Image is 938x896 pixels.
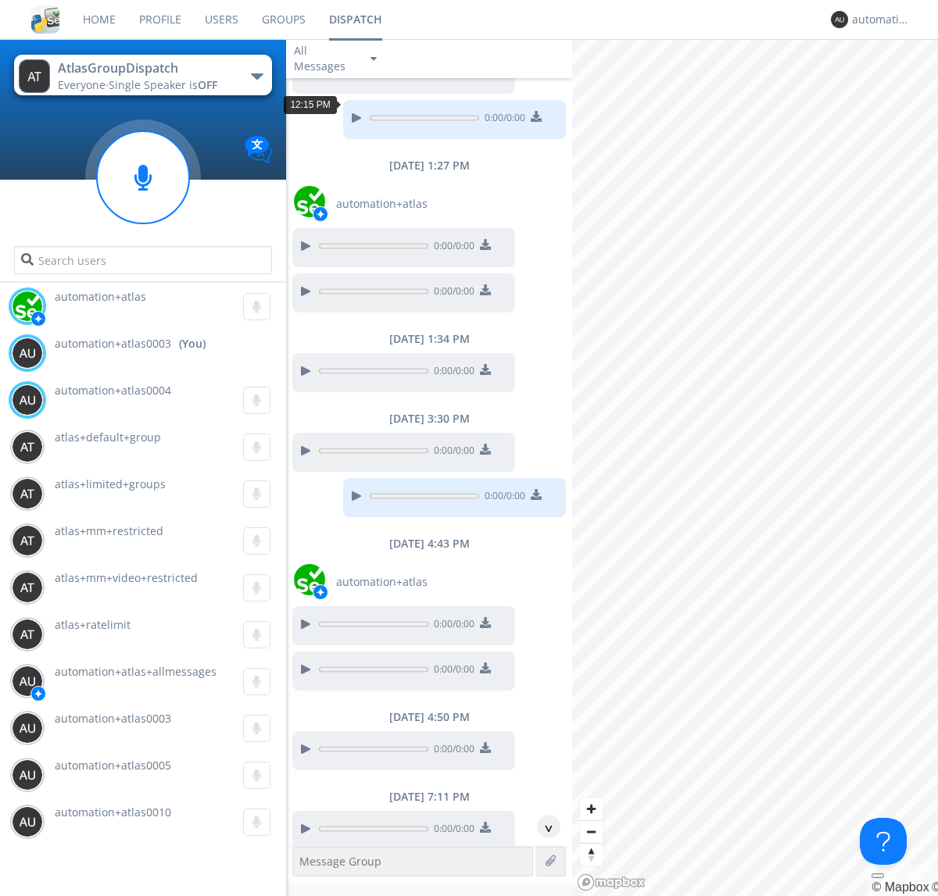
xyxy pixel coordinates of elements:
[55,289,146,304] span: automation+atlas
[286,789,572,805] div: [DATE] 7:11 PM
[480,742,491,753] img: download media button
[294,564,325,595] img: d2d01cd9b4174d08988066c6d424eccd
[286,331,572,347] div: [DATE] 1:34 PM
[55,570,198,585] span: atlas+mm+video+restricted
[428,742,474,759] span: 0:00 / 0:00
[55,430,161,444] span: atlas+default+group
[428,284,474,302] span: 0:00 / 0:00
[12,572,43,603] img: 373638.png
[55,758,171,773] span: automation+atlas0005
[336,574,428,590] span: automation+atlas
[480,444,491,455] img: download media button
[12,619,43,650] img: 373638.png
[12,478,43,509] img: 373638.png
[428,617,474,634] span: 0:00 / 0:00
[294,186,325,217] img: d2d01cd9b4174d08988066c6d424eccd
[12,666,43,697] img: 373638.png
[55,711,171,726] span: automation+atlas0003
[537,815,560,838] div: ^
[428,239,474,256] span: 0:00 / 0:00
[531,111,542,122] img: download media button
[290,99,330,110] span: 12:15 PM
[531,489,542,500] img: download media button
[872,880,929,894] a: Mapbox
[294,43,356,74] div: All Messages
[12,337,43,369] img: 373638.png
[55,336,171,352] span: automation+atlas0003
[580,820,603,843] button: Zoom out
[12,759,43,791] img: 373638.png
[12,525,43,556] img: 373638.png
[198,77,217,92] span: OFF
[286,709,572,725] div: [DATE] 4:50 PM
[12,384,43,416] img: 373638.png
[336,196,428,212] span: automation+atlas
[179,336,206,352] div: (You)
[245,136,272,163] img: Translation enabled
[831,11,848,28] img: 373638.png
[371,57,377,61] img: caret-down-sm.svg
[480,284,491,295] img: download media button
[852,12,911,27] div: automation+atlas0003
[479,111,525,128] span: 0:00 / 0:00
[55,477,166,491] span: atlas+limited+groups
[12,712,43,744] img: 373638.png
[55,383,171,398] span: automation+atlas0004
[58,59,234,77] div: AtlasGroupDispatch
[12,806,43,837] img: 373638.png
[428,444,474,461] span: 0:00 / 0:00
[428,822,474,839] span: 0:00 / 0:00
[480,822,491,833] img: download media button
[31,5,59,34] img: cddb5a64eb264b2086981ab96f4c1ba7
[480,239,491,250] img: download media button
[479,489,525,506] span: 0:00 / 0:00
[580,843,603,866] button: Reset bearing to north
[12,291,43,322] img: d2d01cd9b4174d08988066c6d424eccd
[428,364,474,381] span: 0:00 / 0:00
[55,523,163,538] span: atlas+mm+restricted
[14,246,271,274] input: Search users
[860,818,907,865] iframe: Toggle Customer Support
[872,873,884,878] button: Toggle attribution
[12,431,43,462] img: 373638.png
[580,844,603,866] span: Reset bearing to north
[580,798,603,820] button: Zoom in
[286,411,572,427] div: [DATE] 3:30 PM
[109,77,217,92] span: Single Speaker is
[480,662,491,673] img: download media button
[55,664,217,679] span: automation+atlas+allmessages
[286,536,572,552] div: [DATE] 4:43 PM
[55,805,171,819] span: automation+atlas0010
[14,55,271,95] button: AtlasGroupDispatchEveryone·Single Speaker isOFF
[480,364,491,375] img: download media button
[58,77,234,93] div: Everyone ·
[428,662,474,680] span: 0:00 / 0:00
[480,617,491,628] img: download media button
[286,158,572,173] div: [DATE] 1:27 PM
[55,617,131,632] span: atlas+ratelimit
[577,873,646,891] a: Mapbox logo
[19,59,50,93] img: 373638.png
